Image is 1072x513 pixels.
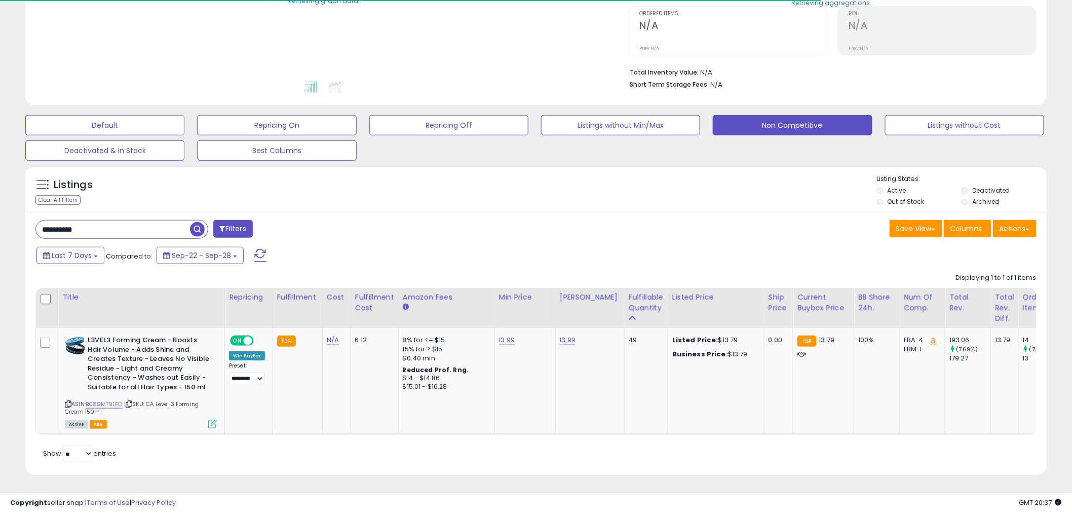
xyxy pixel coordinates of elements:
div: Win BuyBox [229,351,265,360]
div: Ordered Items [1023,292,1060,313]
button: Listings without Min/Max [541,115,700,135]
div: Total Rev. Diff. [995,292,1014,324]
div: Ship Price [769,292,789,313]
div: Fulfillable Quantity [629,292,664,313]
div: seller snap | | [10,498,176,508]
div: 13.79 [995,336,1011,345]
label: Archived [972,197,1000,206]
span: FBA [90,420,107,429]
div: $13.79 [672,336,756,345]
div: 14 [1023,336,1064,345]
p: Listing States: [877,174,1047,184]
small: Amazon Fees. [403,303,409,312]
div: 8% for <= $15 [403,336,487,345]
b: Reduced Prof. Rng. [403,365,469,374]
button: Deactivated & In Stock [25,140,184,161]
strong: Copyright [10,498,47,507]
button: Repricing Off [369,115,528,135]
a: B08SMT9LFD [86,400,123,409]
div: 15% for > $15 [403,345,487,354]
label: Active [888,186,906,195]
small: FBA [797,336,816,347]
div: FBA: 4 [904,336,937,345]
small: (7.69%) [956,345,978,353]
div: 49 [629,336,660,345]
b: Business Price: [672,349,728,359]
button: Best Columns [197,140,356,161]
div: BB Share 24h. [858,292,895,313]
button: Listings without Cost [885,115,1044,135]
button: Actions [993,220,1037,237]
div: $15.01 - $16.28 [403,383,487,391]
div: Repricing [229,292,269,303]
span: Last 7 Days [52,250,92,261]
a: 13.99 [560,335,576,345]
div: Fulfillment [277,292,318,303]
a: Terms of Use [87,498,130,507]
b: L3VEL3 Forming Cream - Boosts Hair Volume - Adds Shine and Creates Texture - Leaves No Visible Re... [88,336,211,394]
button: Non Competitive [713,115,872,135]
div: FBM: 1 [904,345,937,354]
button: Columns [944,220,991,237]
div: ASIN: [65,336,217,427]
button: Repricing On [197,115,356,135]
label: Deactivated [972,186,1010,195]
div: 100% [858,336,892,345]
span: | SKU: CA Level 3 Forming Cream 150ml [65,400,199,415]
div: [PERSON_NAME] [560,292,620,303]
button: Sep-22 - Sep-28 [157,247,244,264]
a: Privacy Policy [131,498,176,507]
span: Sep-22 - Sep-28 [172,250,231,261]
div: 6.12 [355,336,391,345]
div: $14 - $14.86 [403,374,487,383]
div: Total Rev. [949,292,986,313]
div: 193.06 [949,336,990,345]
span: Columns [950,224,982,234]
div: 0.00 [769,336,785,345]
div: Num of Comp. [904,292,941,313]
div: 13 [1023,354,1064,363]
h5: Listings [54,178,93,192]
div: Min Price [499,292,551,303]
div: Displaying 1 to 1 of 1 items [956,273,1037,283]
a: N/A [327,335,339,345]
span: All listings currently available for purchase on Amazon [65,420,88,429]
div: Fulfillment Cost [355,292,394,313]
div: Title [62,292,220,303]
span: 2025-10-6 20:37 GMT [1019,498,1062,507]
span: 13.79 [819,335,835,345]
div: $13.79 [672,350,756,359]
div: Cost [327,292,347,303]
div: Listed Price [672,292,760,303]
button: Filters [213,220,253,238]
span: Show: entries [43,449,116,458]
span: OFF [252,337,269,345]
button: Default [25,115,184,135]
div: $0.40 min [403,354,487,363]
div: Amazon Fees [403,292,490,303]
div: Clear All Filters [35,195,81,205]
div: Current Buybox Price [797,292,850,313]
button: Last 7 Days [36,247,104,264]
small: (7.69%) [1029,345,1051,353]
small: FBA [277,336,296,347]
span: Compared to: [106,251,152,261]
div: 179.27 [949,354,990,363]
label: Out of Stock [888,197,925,206]
a: 13.99 [499,335,515,345]
div: Preset: [229,362,265,385]
img: 51Utn2+GzAL._SL40_.jpg [65,336,85,356]
b: Listed Price: [672,335,718,345]
span: ON [231,337,244,345]
button: Save View [890,220,942,237]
